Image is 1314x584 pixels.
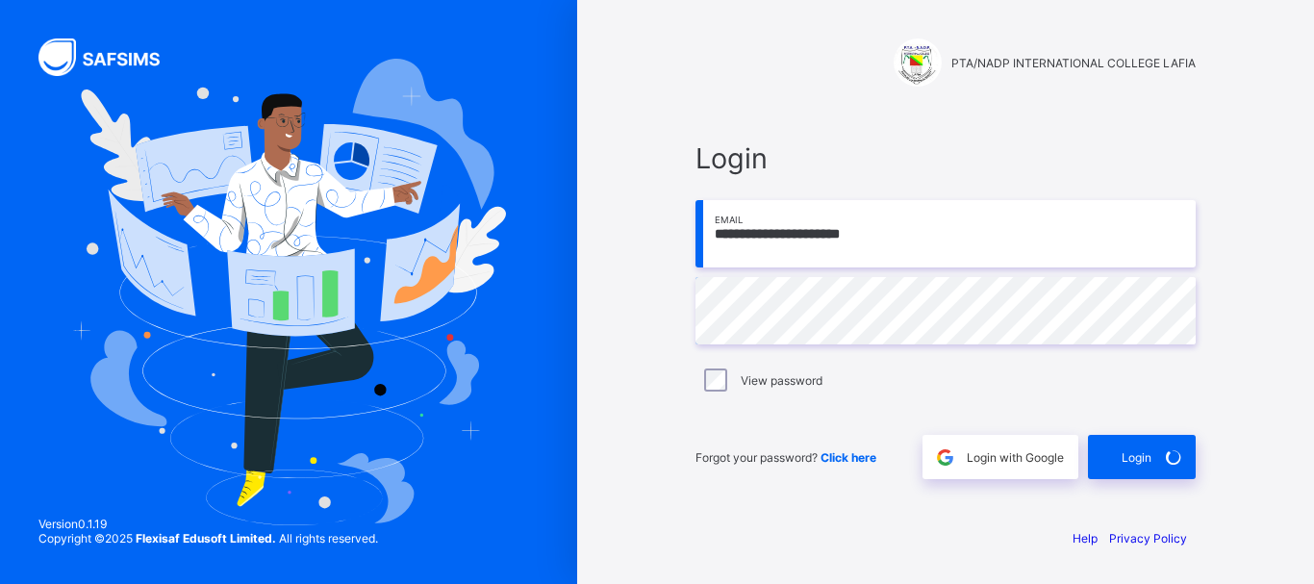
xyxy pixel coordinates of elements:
[821,450,876,465] a: Click here
[967,450,1064,465] span: Login with Google
[38,517,378,531] span: Version 0.1.19
[1109,531,1187,546] a: Privacy Policy
[136,531,276,546] strong: Flexisaf Edusoft Limited.
[695,450,876,465] span: Forgot your password?
[38,531,378,546] span: Copyright © 2025 All rights reserved.
[38,38,183,76] img: SAFSIMS Logo
[695,141,1196,175] span: Login
[1122,450,1151,465] span: Login
[741,373,822,388] label: View password
[951,56,1196,70] span: PTA/NADP INTERNATIONAL COLLEGE LAFIA
[1073,531,1098,546] a: Help
[934,446,956,469] img: google.396cfc9801f0270233282035f929180a.svg
[71,59,506,526] img: Hero Image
